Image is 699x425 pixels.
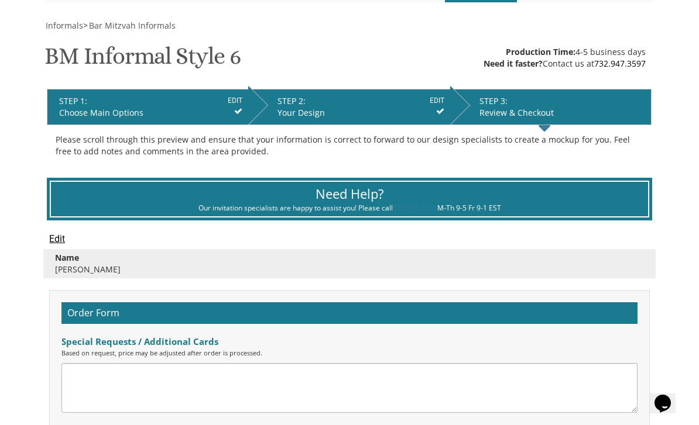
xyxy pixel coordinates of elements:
[49,232,65,246] input: Edit
[277,95,444,107] div: STEP 2:
[44,20,83,31] a: Informals
[484,58,543,69] span: Need it faster?
[61,302,637,324] h2: Order Form
[484,46,646,70] div: 4-5 business days Contact us at
[44,43,240,78] h1: BM Informal Style 6
[61,336,637,348] div: Special Requests / Additional Cards
[393,203,437,213] a: 732.947.3597
[277,107,444,119] div: Your Design
[594,58,646,69] a: 732.947.3597
[46,252,653,264] div: Name
[60,185,639,203] div: Need Help?
[59,95,242,107] div: STEP 1:
[479,95,645,107] div: STEP 3:
[59,107,242,119] div: Choose Main Options
[88,20,176,31] a: Bar Mitzvah Informals
[46,264,653,275] div: [PERSON_NAME]
[83,20,176,31] span: >
[479,107,645,119] div: Review & Checkout
[46,20,83,31] span: Informals
[56,134,642,157] div: Please scroll through this preview and ensure that your information is correct to forward to our ...
[61,348,637,358] div: Based on request, price may be adjusted after order is processed.
[228,95,242,106] input: EDIT
[650,378,687,413] iframe: chat widget
[60,203,639,213] div: Our invitation specialists are happy to assist you! Please call M-Th 9-5 Fr 9-1 EST
[430,95,444,106] input: EDIT
[506,46,575,57] span: Production Time:
[89,20,176,31] span: Bar Mitzvah Informals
